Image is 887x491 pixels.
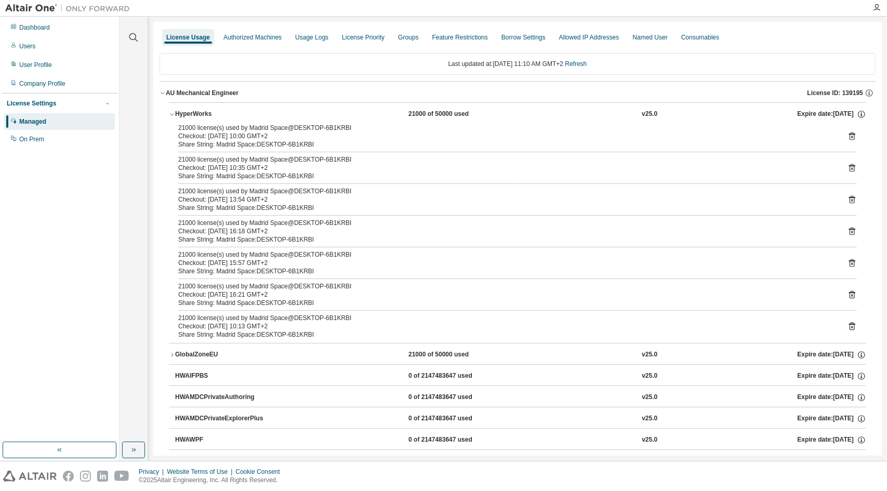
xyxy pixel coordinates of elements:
div: Consumables [681,33,719,42]
div: Usage Logs [295,33,328,42]
div: Privacy [139,468,167,476]
div: 21000 license(s) used by Madrid Space@DESKTOP-6B1KRBI [178,124,832,132]
div: Expire date: [DATE] [798,414,866,423]
div: Users [19,42,35,50]
div: v25.0 [642,435,657,445]
div: Allowed IP Addresses [559,33,619,42]
div: Expire date: [DATE] [798,371,866,381]
div: Managed [19,117,46,126]
div: 0 of 2147483647 used [408,393,502,402]
div: Company Profile [19,79,65,88]
div: 21000 license(s) used by Madrid Space@DESKTOP-6B1KRBI [178,314,832,322]
div: Feature Restrictions [432,33,488,42]
div: 21000 license(s) used by Madrid Space@DESKTOP-6B1KRBI [178,282,832,290]
div: AU Mechanical Engineer [166,89,239,97]
div: 21000 license(s) used by Madrid Space@DESKTOP-6B1KRBI [178,187,832,195]
div: HWAIFPBS [175,371,269,381]
div: Expire date: [DATE] [798,393,866,402]
button: HWAMDCPrivateExplorerPlus0 of 2147483647 usedv25.0Expire date:[DATE] [175,407,866,430]
div: v25.0 [642,371,657,381]
div: v25.0 [642,110,657,119]
button: HWAWPF0 of 2147483647 usedv25.0Expire date:[DATE] [175,429,866,452]
div: Share String: Madrid Space:DESKTOP-6B1KRBI [178,299,832,307]
div: Borrow Settings [501,33,546,42]
div: Share String: Madrid Space:DESKTOP-6B1KRBI [178,140,832,149]
div: Last updated at: [DATE] 11:10 AM GMT+2 [160,53,876,75]
div: Authorized Machines [223,33,282,42]
img: Altair One [5,3,135,14]
div: Share String: Madrid Space:DESKTOP-6B1KRBI [178,204,832,212]
button: HWAccessEmbedded0 of 2147483647 usedv25.0Expire date:[DATE] [175,450,866,473]
div: v25.0 [642,350,657,360]
div: Share String: Madrid Space:DESKTOP-6B1KRBI [178,172,832,180]
div: Checkout: [DATE] 10:13 GMT+2 [178,322,832,330]
span: License ID: 139195 [807,89,863,97]
div: Checkout: [DATE] 10:35 GMT+2 [178,164,832,172]
div: HyperWorks [175,110,269,119]
div: HWAMDCPrivateAuthoring [175,393,269,402]
div: Expire date: [DATE] [797,110,866,119]
button: HWAIFPBS0 of 2147483647 usedv25.0Expire date:[DATE] [175,365,866,388]
div: User Profile [19,61,52,69]
div: License Settings [7,99,56,108]
div: 0 of 2147483647 used [408,414,502,423]
img: linkedin.svg [97,471,108,482]
div: License Usage [166,33,210,42]
img: altair_logo.svg [3,471,57,482]
div: GlobalZoneEU [175,350,269,360]
div: Dashboard [19,23,50,32]
div: 0 of 2147483647 used [408,371,502,381]
div: Checkout: [DATE] 10:00 GMT+2 [178,132,832,140]
p: © 2025 Altair Engineering, Inc. All Rights Reserved. [139,476,286,485]
img: instagram.svg [80,471,91,482]
div: Expire date: [DATE] [797,350,866,360]
div: HWAMDCPrivateExplorerPlus [175,414,269,423]
div: Share String: Madrid Space:DESKTOP-6B1KRBI [178,267,832,275]
div: v25.0 [642,393,657,402]
div: 21000 license(s) used by Madrid Space@DESKTOP-6B1KRBI [178,250,832,259]
div: License Priority [342,33,385,42]
div: 21000 license(s) used by Madrid Space@DESKTOP-6B1KRBI [178,219,832,227]
div: Expire date: [DATE] [798,435,866,445]
button: HWAMDCPrivateAuthoring0 of 2147483647 usedv25.0Expire date:[DATE] [175,386,866,409]
div: Checkout: [DATE] 15:57 GMT+2 [178,259,832,267]
div: Named User [632,33,667,42]
button: GlobalZoneEU21000 of 50000 usedv25.0Expire date:[DATE] [169,343,866,366]
div: 21000 of 50000 used [408,110,502,119]
button: AU Mechanical EngineerLicense ID: 139195 [160,82,876,104]
div: Checkout: [DATE] 13:54 GMT+2 [178,195,832,204]
button: HyperWorks21000 of 50000 usedv25.0Expire date:[DATE] [169,103,866,126]
div: On Prem [19,135,44,143]
div: Groups [398,33,418,42]
div: 21000 of 50000 used [408,350,502,360]
div: Checkout: [DATE] 16:21 GMT+2 [178,290,832,299]
div: Share String: Madrid Space:DESKTOP-6B1KRBI [178,235,832,244]
div: Checkout: [DATE] 16:18 GMT+2 [178,227,832,235]
div: 0 of 2147483647 used [408,435,502,445]
a: Refresh [565,60,587,68]
div: v25.0 [642,414,657,423]
div: HWAWPF [175,435,269,445]
img: facebook.svg [63,471,74,482]
div: Share String: Madrid Space:DESKTOP-6B1KRBI [178,330,832,339]
div: 21000 license(s) used by Madrid Space@DESKTOP-6B1KRBI [178,155,832,164]
div: Website Terms of Use [167,468,235,476]
div: Cookie Consent [235,468,286,476]
img: youtube.svg [114,471,129,482]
